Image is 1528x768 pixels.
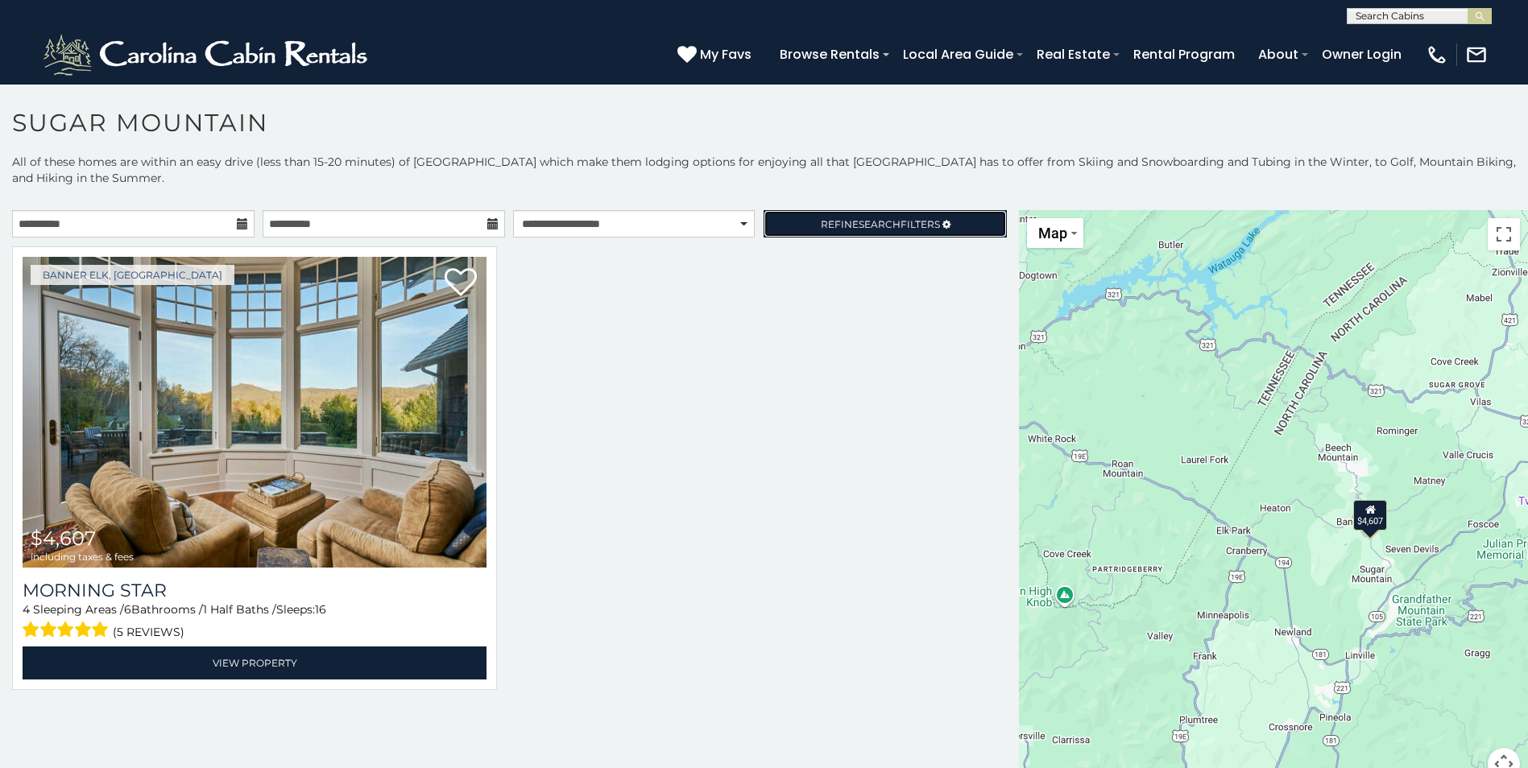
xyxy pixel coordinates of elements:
[1314,40,1410,68] a: Owner Login
[764,210,1006,237] a: RefineSearchFilters
[859,218,901,230] span: Search
[23,257,487,568] img: Morning Star
[31,551,134,562] span: including taxes & fees
[1465,43,1488,66] img: mail-regular-white.png
[40,31,375,79] img: White-1-2.png
[1250,40,1306,68] a: About
[23,580,487,601] a: Morning Star
[1353,500,1387,531] div: $4,607
[31,265,234,285] a: Banner Elk, [GEOGRAPHIC_DATA]
[23,646,487,679] a: View Property
[31,526,96,550] span: $4,607
[445,266,477,300] a: Add to favorites
[895,40,1021,68] a: Local Area Guide
[1426,43,1448,66] img: phone-regular-white.png
[821,218,940,230] span: Refine Filters
[1027,218,1083,248] button: Change map style
[1029,40,1118,68] a: Real Estate
[23,257,487,568] a: Morning Star $4,607 including taxes & fees
[124,602,131,617] span: 6
[1488,218,1520,250] button: Toggle fullscreen view
[23,602,30,617] span: 4
[1125,40,1243,68] a: Rental Program
[315,602,326,617] span: 16
[700,44,752,64] span: My Favs
[113,621,184,642] span: (5 reviews)
[23,601,487,642] div: Sleeping Areas / Bathrooms / Sleeps:
[772,40,888,68] a: Browse Rentals
[1038,225,1067,242] span: Map
[677,44,756,65] a: My Favs
[203,602,276,617] span: 1 Half Baths /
